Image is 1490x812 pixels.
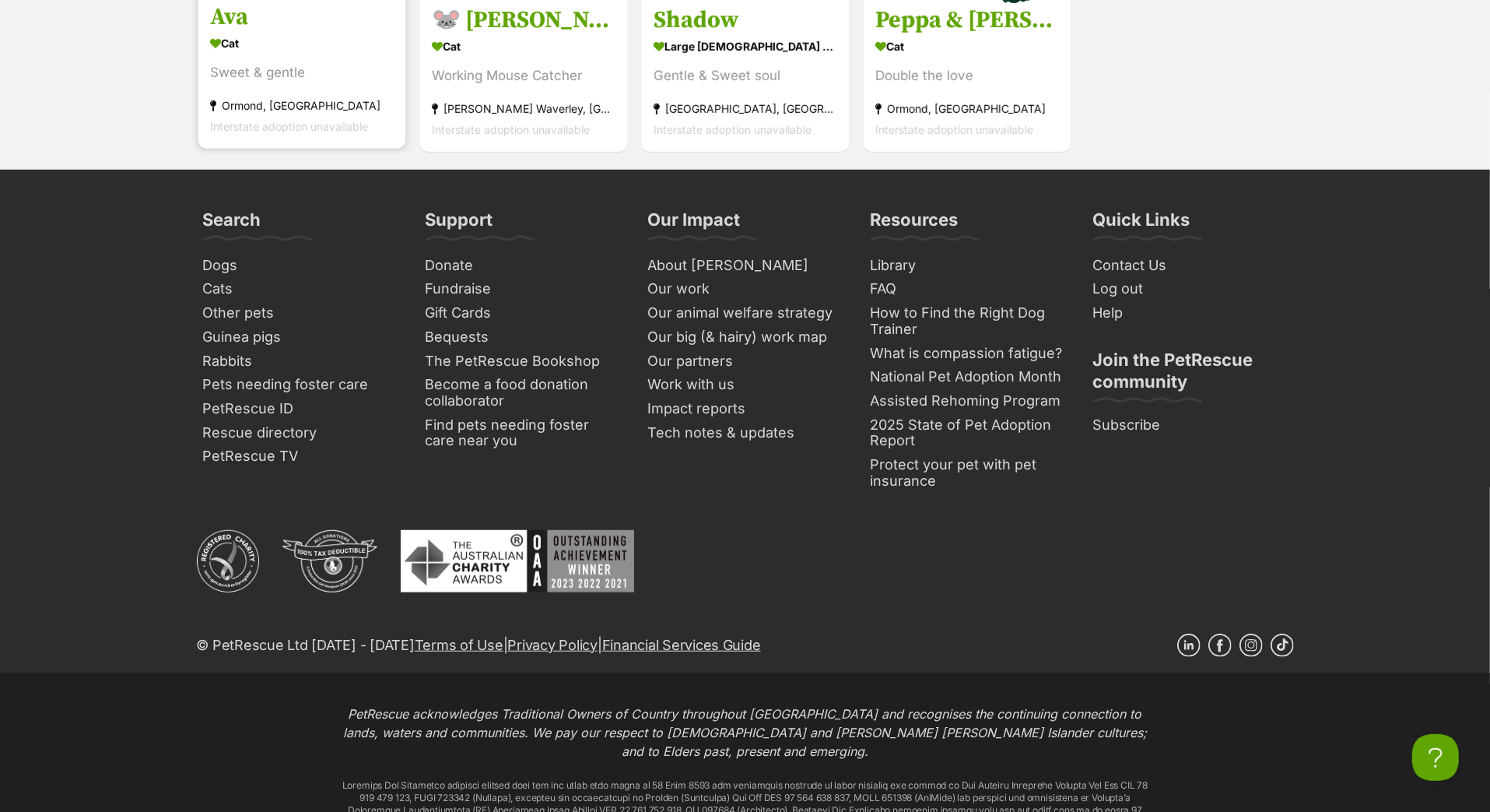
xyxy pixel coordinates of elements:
a: Contact Us [1087,254,1294,278]
div: Double the love [875,66,1059,87]
a: Log out [1087,277,1294,301]
a: Our big (& hairy) work map [642,325,849,350]
div: Sweet & gentle [210,63,394,84]
h3: Peppa & [PERSON_NAME] [875,6,1059,36]
span: Interstate adoption unavailable [654,124,812,137]
a: Facebook [1208,634,1232,657]
div: Ormond, [GEOGRAPHIC_DATA] [875,99,1059,120]
span: Interstate adoption unavailable [210,121,368,134]
div: Ormond, [GEOGRAPHIC_DATA] [210,96,394,117]
a: Impact reports [642,397,849,421]
a: Other pets [197,301,404,325]
a: National Pet Adoption Month [864,365,1071,389]
span: Interstate adoption unavailable [432,124,590,137]
a: Our work [642,277,849,301]
h3: Shadow [654,6,837,36]
a: Donate [419,254,626,278]
a: About [PERSON_NAME] [642,254,849,278]
div: [PERSON_NAME] Waverley, [GEOGRAPHIC_DATA] [432,99,615,120]
a: FAQ [864,277,1071,301]
a: Financial Services Guide [602,637,761,653]
a: Privacy Policy [507,637,597,653]
a: TikTok [1271,634,1294,657]
div: Working Mouse Catcher [432,66,615,87]
a: Cats [197,277,404,301]
a: Rescue directory [197,421,404,445]
a: Instagram [1239,634,1263,657]
div: Gentle & Sweet soul [654,66,837,87]
h3: Resources [871,209,959,240]
h3: Support [426,209,493,240]
a: Rabbits [197,350,404,374]
a: Gift Cards [419,301,626,325]
a: Work with us [642,373,849,397]
span: Interstate adoption unavailable [875,124,1033,137]
a: Tech notes & updates [642,421,849,445]
div: [GEOGRAPHIC_DATA], [GEOGRAPHIC_DATA] [654,99,837,120]
h3: Our Impact [648,209,741,240]
img: DGR [282,530,377,592]
a: How to Find the Right Dog Trainer [864,301,1071,341]
a: Subscribe [1087,413,1294,438]
a: The PetRescue Bookshop [419,350,626,374]
div: Cat [432,36,615,58]
a: Become a food donation collaborator [419,373,626,413]
img: ACNC [197,530,259,592]
a: Linkedin [1177,634,1201,657]
iframe: Help Scout Beacon - Open [1412,734,1459,781]
a: Protect your pet with pet insurance [864,453,1071,493]
div: large [DEMOGRAPHIC_DATA] Dog [654,36,837,58]
h3: Join the PetRescue community [1093,349,1288,402]
a: Terms of Use [415,637,503,653]
a: Bequests [419,325,626,350]
a: Assisted Rehoming Program [864,389,1071,413]
a: Help [1087,301,1294,325]
div: Cat [875,36,1059,58]
h3: Quick Links [1093,209,1190,240]
a: Our partners [642,350,849,374]
a: 2025 State of Pet Adoption Report [864,413,1071,453]
h3: Ava [210,3,394,33]
img: Australian Charity Awards - Outstanding Achievement Winner 2023 - 2022 - 2021 [401,530,634,592]
a: Library [864,254,1071,278]
h3: Search [203,209,261,240]
a: Pets needing foster care [197,373,404,397]
a: PetRescue TV [197,445,404,469]
a: Find pets needing foster care near you [419,413,626,453]
a: Fundraise [419,277,626,301]
p: PetRescue acknowledges Traditional Owners of Country throughout [GEOGRAPHIC_DATA] and recognises ... [337,705,1154,761]
a: Guinea pigs [197,325,404,350]
h3: 🐭 [PERSON_NAME] 🐭 [432,6,615,36]
a: What is compassion fatigue? [864,342,1071,366]
a: PetRescue ID [197,397,404,421]
div: Cat [210,33,394,55]
p: © PetRescue Ltd [DATE] - [DATE] | | [197,634,761,656]
a: Dogs [197,254,404,278]
a: Our animal welfare strategy [642,301,849,325]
